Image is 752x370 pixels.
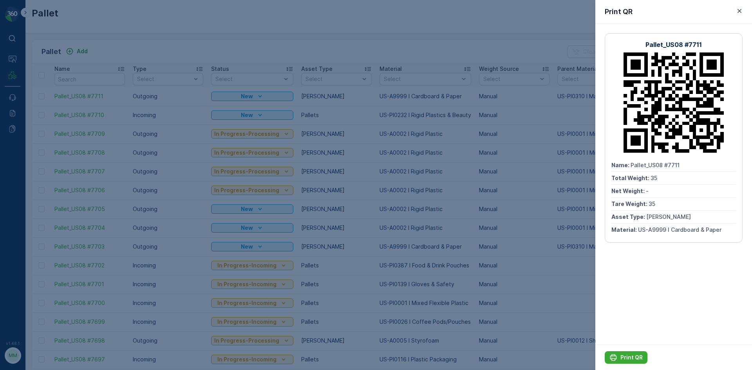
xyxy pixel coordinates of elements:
[646,188,649,194] span: -
[605,6,633,17] p: Print QR
[649,200,655,207] span: 35
[611,213,646,220] span: Asset Type :
[631,162,680,168] span: Pallet_US08 #7711
[651,175,657,181] span: 35
[611,175,651,181] span: Total Weight :
[605,351,647,364] button: Print QR
[638,226,721,233] span: US-A9999 I Cardboard & Paper
[645,40,702,49] p: Pallet_US08 #7711
[620,354,643,361] p: Print QR
[611,200,649,207] span: Tare Weight :
[611,162,631,168] span: Name :
[611,226,638,233] span: Material :
[611,188,646,194] span: Net Weight :
[646,213,691,220] span: [PERSON_NAME]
